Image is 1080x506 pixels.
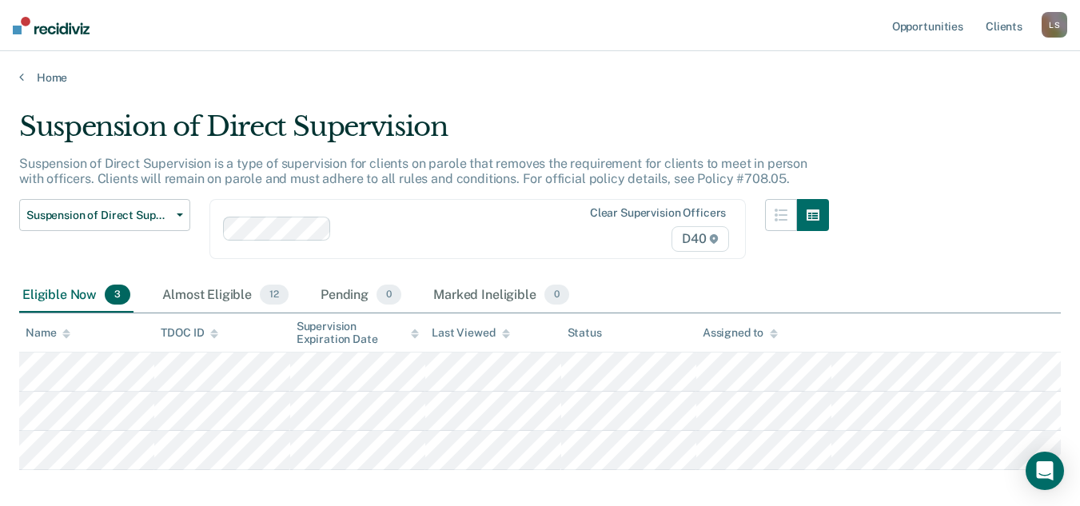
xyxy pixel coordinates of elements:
[317,278,405,313] div: Pending0
[1042,12,1067,38] button: LS
[19,199,190,231] button: Suspension of Direct Supervision
[19,70,1061,85] a: Home
[161,326,218,340] div: TDOC ID
[260,285,289,305] span: 12
[568,326,602,340] div: Status
[544,285,569,305] span: 0
[432,326,509,340] div: Last Viewed
[1026,452,1064,490] div: Open Intercom Messenger
[105,285,130,305] span: 3
[26,209,170,222] span: Suspension of Direct Supervision
[19,278,134,313] div: Eligible Now3
[590,206,726,220] div: Clear supervision officers
[19,110,829,156] div: Suspension of Direct Supervision
[430,278,572,313] div: Marked Ineligible0
[377,285,401,305] span: 0
[159,278,292,313] div: Almost Eligible12
[13,17,90,34] img: Recidiviz
[19,156,807,186] p: Suspension of Direct Supervision is a type of supervision for clients on parole that removes the ...
[703,326,778,340] div: Assigned to
[26,326,70,340] div: Name
[1042,12,1067,38] div: L S
[297,320,419,347] div: Supervision Expiration Date
[672,226,729,252] span: D40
